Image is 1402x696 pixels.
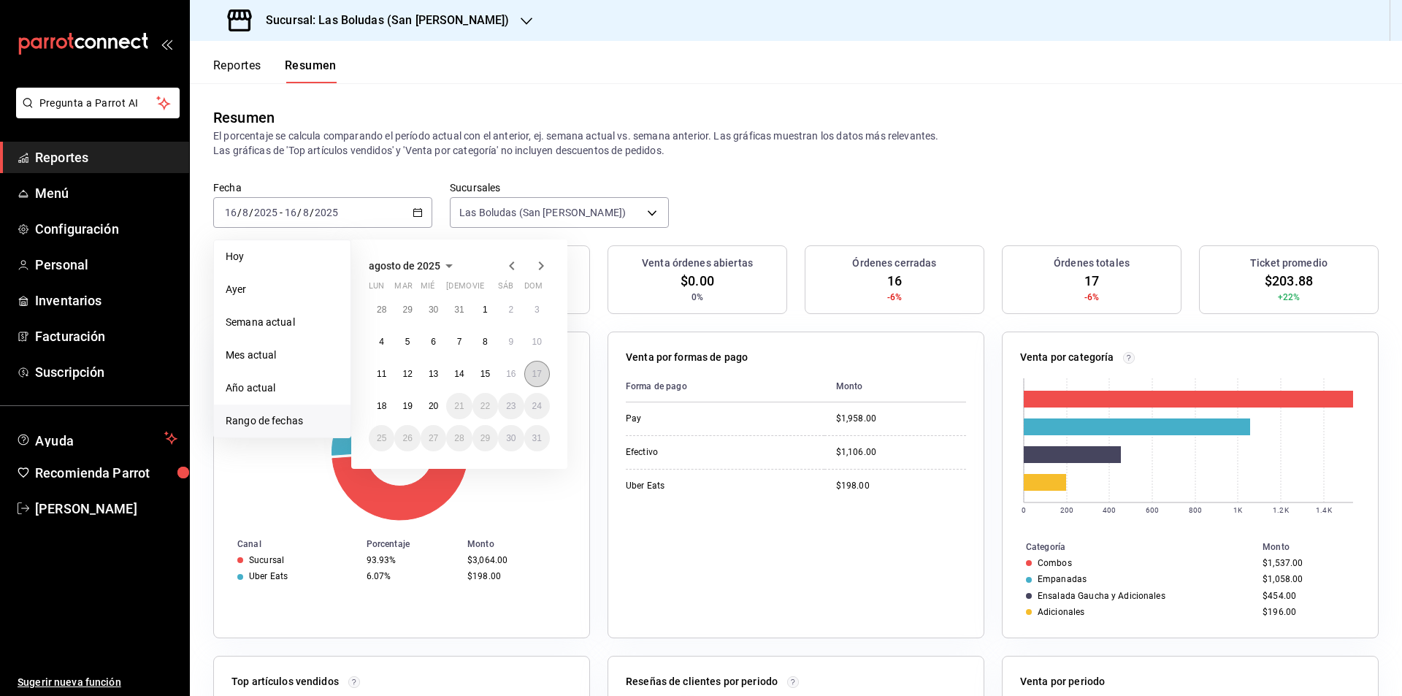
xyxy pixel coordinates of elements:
[506,433,516,443] abbr: 30 de agosto de 2025
[1054,256,1130,271] h3: Órdenes totales
[1022,506,1026,514] text: 0
[472,361,498,387] button: 15 de agosto de 2025
[446,393,472,419] button: 21 de agosto de 2025
[524,425,550,451] button: 31 de agosto de 2025
[377,401,386,411] abbr: 18 de agosto de 2025
[626,413,772,425] div: Pay
[626,674,778,689] p: Reseñas de clientes por periodo
[450,183,669,193] label: Sucursales
[852,256,936,271] h3: Órdenes cerradas
[472,425,498,451] button: 29 de agosto de 2025
[836,446,966,459] div: $1,106.00
[472,281,484,297] abbr: viernes
[626,446,772,459] div: Efectivo
[524,281,543,297] abbr: domingo
[285,58,337,83] button: Resumen
[836,413,966,425] div: $1,958.00
[367,571,456,581] div: 6.07%
[1233,506,1243,514] text: 1K
[379,337,384,347] abbr: 4 de agosto de 2025
[1038,574,1087,584] div: Empanadas
[429,401,438,411] abbr: 20 de agosto de 2025
[472,297,498,323] button: 1 de agosto de 2025
[369,393,394,419] button: 18 de agosto de 2025
[498,281,513,297] abbr: sábado
[508,305,513,315] abbr: 2 de agosto de 2025
[1316,506,1332,514] text: 1.4K
[532,433,542,443] abbr: 31 de agosto de 2025
[314,207,339,218] input: ----
[421,329,446,355] button: 6 de agosto de 2025
[249,207,253,218] span: /
[467,555,566,565] div: $3,064.00
[231,674,339,689] p: Top artículos vendidos
[1038,591,1165,601] div: Ensalada Gaucha y Adicionales
[394,329,420,355] button: 5 de agosto de 2025
[302,207,310,218] input: --
[402,401,412,411] abbr: 19 de agosto de 2025
[377,433,386,443] abbr: 25 de agosto de 2025
[506,369,516,379] abbr: 16 de agosto de 2025
[498,297,524,323] button: 2 de agosto de 2025
[405,337,410,347] abbr: 5 de agosto de 2025
[1263,558,1355,568] div: $1,537.00
[1263,591,1355,601] div: $454.00
[429,433,438,443] abbr: 27 de agosto de 2025
[532,369,542,379] abbr: 17 de agosto de 2025
[446,281,532,297] abbr: jueves
[35,362,177,382] span: Suscripción
[459,205,626,220] span: Las Boludas (San [PERSON_NAME])
[446,361,472,387] button: 14 de agosto de 2025
[532,337,542,347] abbr: 10 de agosto de 2025
[377,305,386,315] abbr: 28 de julio de 2025
[421,425,446,451] button: 27 de agosto de 2025
[297,207,302,218] span: /
[535,305,540,315] abbr: 3 de agosto de 2025
[446,297,472,323] button: 31 de julio de 2025
[1020,674,1105,689] p: Venta por periodo
[249,571,288,581] div: Uber Eats
[1265,271,1313,291] span: $203.88
[421,297,446,323] button: 30 de julio de 2025
[369,260,440,272] span: agosto de 2025
[524,393,550,419] button: 24 de agosto de 2025
[369,361,394,387] button: 11 de agosto de 2025
[1020,350,1114,365] p: Venta por categoría
[369,297,394,323] button: 28 de julio de 2025
[498,425,524,451] button: 30 de agosto de 2025
[1060,506,1073,514] text: 200
[454,401,464,411] abbr: 21 de agosto de 2025
[35,429,158,447] span: Ayuda
[394,297,420,323] button: 29 de julio de 2025
[213,183,432,193] label: Fecha
[1038,558,1072,568] div: Combos
[457,337,462,347] abbr: 7 de agosto de 2025
[480,369,490,379] abbr: 15 de agosto de 2025
[213,58,337,83] div: navigation tabs
[214,536,361,552] th: Canal
[421,393,446,419] button: 20 de agosto de 2025
[454,305,464,315] abbr: 31 de julio de 2025
[1263,574,1355,584] div: $1,058.00
[498,361,524,387] button: 16 de agosto de 2025
[16,88,180,118] button: Pregunta a Parrot AI
[1003,539,1257,555] th: Categoría
[532,401,542,411] abbr: 24 de agosto de 2025
[626,350,748,365] p: Venta por formas de pago
[421,361,446,387] button: 13 de agosto de 2025
[1084,291,1099,304] span: -6%
[626,371,824,402] th: Forma de pago
[367,555,456,565] div: 93.93%
[310,207,314,218] span: /
[1084,271,1099,291] span: 17
[431,337,436,347] abbr: 6 de agosto de 2025
[467,571,566,581] div: $198.00
[242,207,249,218] input: --
[461,536,589,552] th: Monto
[1250,256,1328,271] h3: Ticket promedio
[394,361,420,387] button: 12 de agosto de 2025
[35,219,177,239] span: Configuración
[692,291,703,304] span: 0%
[421,281,434,297] abbr: miércoles
[836,480,966,492] div: $198.00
